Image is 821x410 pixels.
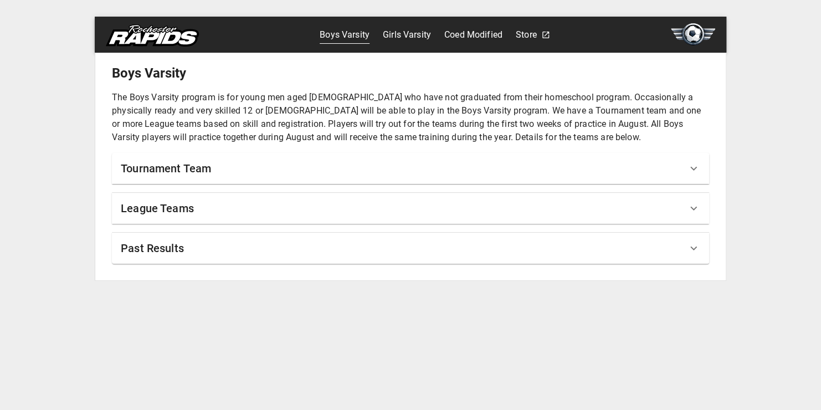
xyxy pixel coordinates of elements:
[516,26,537,44] a: Store
[671,23,715,45] img: soccer.svg
[112,233,709,264] div: Past Results
[121,199,194,217] h6: League Teams
[383,26,431,44] a: Girls Varsity
[112,153,709,184] div: Tournament Team
[112,91,709,144] p: The Boys Varsity program is for young men aged [DEMOGRAPHIC_DATA] who have not graduated from the...
[121,239,184,257] h6: Past Results
[112,193,709,224] div: League Teams
[121,160,211,177] h6: Tournament Team
[106,24,199,47] img: rapids.svg
[320,26,370,44] a: Boys Varsity
[112,64,709,82] h5: Boys Varsity
[444,26,502,44] a: Coed Modified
